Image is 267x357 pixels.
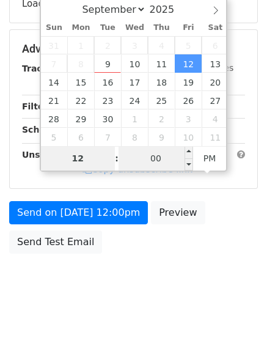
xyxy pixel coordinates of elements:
h5: Advanced [22,42,245,56]
span: September 7, 2025 [41,54,68,73]
span: September 22, 2025 [67,91,94,109]
span: October 8, 2025 [121,128,148,146]
span: September 12, 2025 [175,54,202,73]
strong: Tracking [22,64,63,73]
span: September 25, 2025 [148,91,175,109]
span: September 2, 2025 [94,36,121,54]
span: October 5, 2025 [41,128,68,146]
strong: Filters [22,101,53,111]
span: September 27, 2025 [202,91,229,109]
span: September 4, 2025 [148,36,175,54]
span: September 9, 2025 [94,54,121,73]
span: October 7, 2025 [94,128,121,146]
span: September 8, 2025 [67,54,94,73]
span: September 21, 2025 [41,91,68,109]
span: August 31, 2025 [41,36,68,54]
a: Copy unsubscribe link [82,164,192,175]
span: October 9, 2025 [148,128,175,146]
span: September 11, 2025 [148,54,175,73]
input: Minute [119,146,193,171]
span: September 24, 2025 [121,91,148,109]
span: September 3, 2025 [121,36,148,54]
input: Year [146,4,190,15]
span: September 10, 2025 [121,54,148,73]
span: October 11, 2025 [202,128,229,146]
span: September 15, 2025 [67,73,94,91]
span: September 18, 2025 [148,73,175,91]
span: September 26, 2025 [175,91,202,109]
span: October 1, 2025 [121,109,148,128]
span: September 19, 2025 [175,73,202,91]
a: Send Test Email [9,230,102,254]
iframe: Chat Widget [206,298,267,357]
span: September 17, 2025 [121,73,148,91]
span: October 2, 2025 [148,109,175,128]
span: September 16, 2025 [94,73,121,91]
a: Send on [DATE] 12:00pm [9,201,148,224]
span: September 23, 2025 [94,91,121,109]
span: September 5, 2025 [175,36,202,54]
span: Sat [202,24,229,32]
span: September 14, 2025 [41,73,68,91]
span: September 6, 2025 [202,36,229,54]
span: October 4, 2025 [202,109,229,128]
span: Wed [121,24,148,32]
span: September 13, 2025 [202,54,229,73]
span: October 10, 2025 [175,128,202,146]
span: Fri [175,24,202,32]
span: September 28, 2025 [41,109,68,128]
span: October 3, 2025 [175,109,202,128]
span: September 20, 2025 [202,73,229,91]
span: Click to toggle [193,146,227,171]
span: October 6, 2025 [67,128,94,146]
span: September 30, 2025 [94,109,121,128]
strong: Schedule [22,125,66,134]
input: Hour [41,146,115,171]
span: September 1, 2025 [67,36,94,54]
span: Sun [41,24,68,32]
span: Thu [148,24,175,32]
span: September 29, 2025 [67,109,94,128]
strong: Unsubscribe [22,150,82,160]
a: Preview [151,201,205,224]
span: : [115,146,119,171]
span: Tue [94,24,121,32]
span: Mon [67,24,94,32]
